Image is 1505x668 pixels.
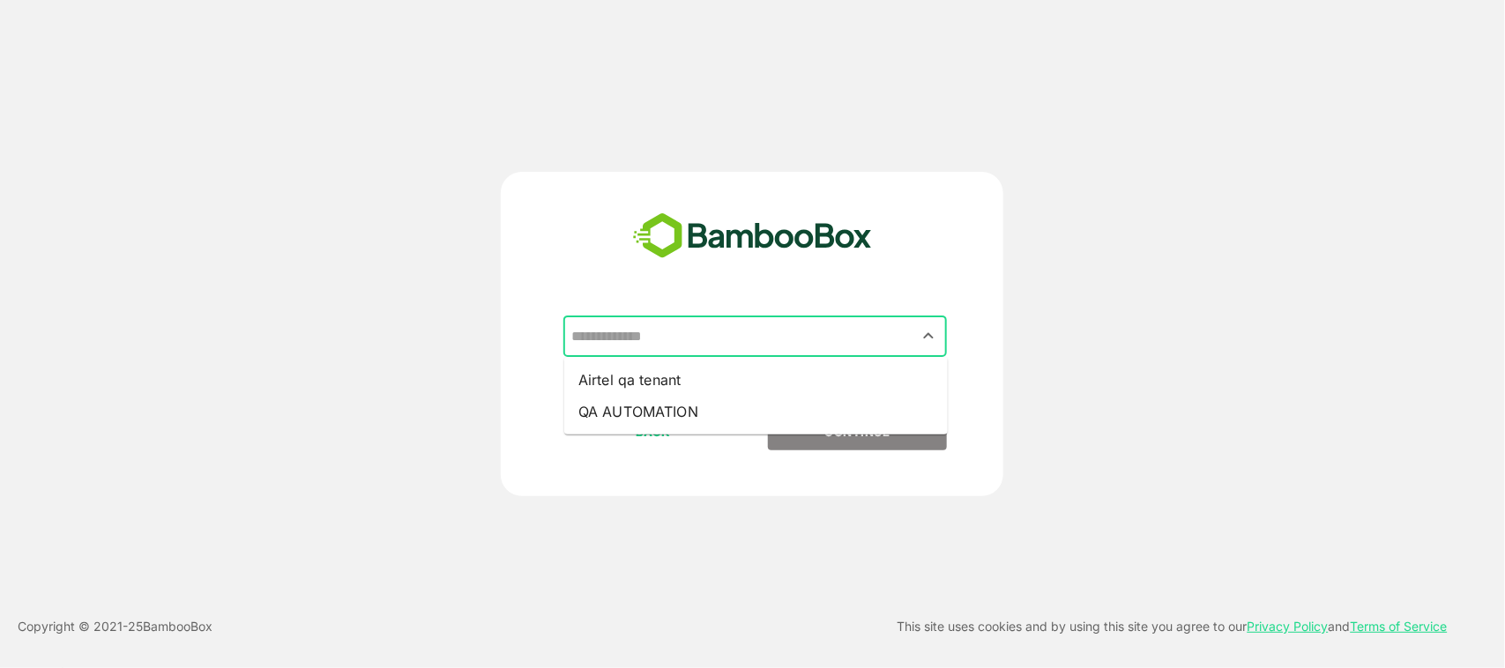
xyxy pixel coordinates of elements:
a: Terms of Service [1351,619,1448,634]
p: This site uses cookies and by using this site you agree to our and [898,616,1448,637]
p: Copyright © 2021- 25 BambooBox [18,616,212,637]
img: bamboobox [623,207,882,265]
button: Close [917,324,941,348]
a: Privacy Policy [1248,619,1329,634]
li: QA AUTOMATION [564,396,948,427]
li: Airtel qa tenant [564,364,948,396]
